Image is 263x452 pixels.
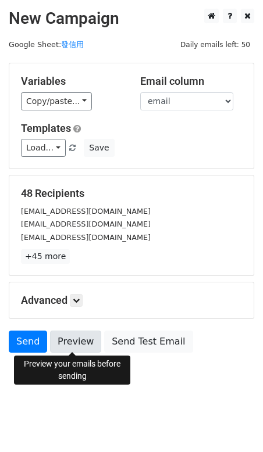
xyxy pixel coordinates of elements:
[9,331,47,353] a: Send
[21,207,151,216] small: [EMAIL_ADDRESS][DOMAIN_NAME]
[61,40,84,49] a: 發信用
[84,139,114,157] button: Save
[176,40,254,49] a: Daily emails left: 50
[21,249,70,264] a: +45 more
[9,9,254,28] h2: New Campaign
[21,220,151,228] small: [EMAIL_ADDRESS][DOMAIN_NAME]
[205,396,263,452] iframe: Chat Widget
[50,331,101,353] a: Preview
[21,75,123,88] h5: Variables
[21,139,66,157] a: Load...
[104,331,193,353] a: Send Test Email
[21,294,242,307] h5: Advanced
[21,187,242,200] h5: 48 Recipients
[176,38,254,51] span: Daily emails left: 50
[21,92,92,110] a: Copy/paste...
[21,122,71,134] a: Templates
[14,356,130,385] div: Preview your emails before sending
[21,233,151,242] small: [EMAIL_ADDRESS][DOMAIN_NAME]
[9,40,84,49] small: Google Sheet:
[140,75,242,88] h5: Email column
